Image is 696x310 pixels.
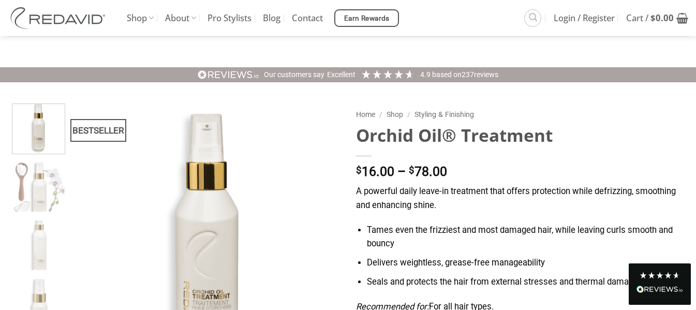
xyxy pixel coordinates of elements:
[639,271,680,279] div: 4.8 Stars
[198,70,259,80] img: REVIEWS.io
[12,163,65,215] img: REDAVID Orchid Oil Treatment 90ml
[356,110,375,119] a: Home
[367,275,679,289] li: Seals and protects the hair from external stresses and thermal damage
[356,109,679,121] nav: Breadcrumb
[474,70,498,79] span: reviews
[387,110,403,119] a: Shop
[626,5,674,31] span: Cart /
[409,164,447,179] bdi: 78.00
[650,12,674,24] bdi: 0.00
[356,166,362,175] span: $
[356,185,679,212] p: A powerful daily leave-in treatment that offers protection while defrizzing, smoothing and enhanc...
[629,263,691,305] div: Read All Reviews
[12,101,65,154] img: REDAVID Orchid Oil Treatment 90ml
[367,224,679,251] li: Tames even the frizziest and most damaged hair, while leaving curls smooth and bouncy
[462,70,474,79] span: 237
[524,9,541,26] a: Search
[432,70,462,79] span: Based on
[409,166,414,175] span: $
[407,110,410,119] span: /
[264,70,324,80] div: Our customers say
[420,70,432,79] span: 4.9
[8,7,111,29] img: REDAVID Salon Products | United States
[344,13,390,24] span: Earn Rewards
[361,69,415,80] div: 4.92 Stars
[636,284,683,297] div: Read All Reviews
[12,220,65,273] img: REDAVID Orchid Oil Treatment 250ml
[636,286,683,293] img: REVIEWS.io
[356,124,679,146] h1: Orchid Oil® Treatment
[414,110,474,119] a: Styling & Finishing
[397,164,406,179] span: –
[367,256,679,270] li: Delivers weightless, grease-free manageability
[379,110,382,119] span: /
[327,70,356,80] div: Excellent
[650,12,656,24] span: $
[334,9,399,27] a: Earn Rewards
[356,164,394,179] bdi: 16.00
[554,5,615,31] span: Login / Register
